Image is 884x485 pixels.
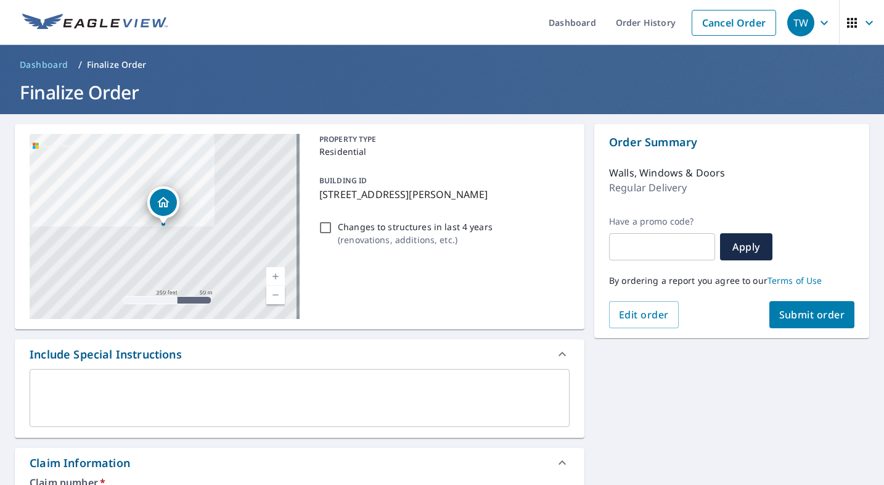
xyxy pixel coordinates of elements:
span: Apply [730,240,763,254]
button: Apply [720,233,772,260]
div: Claim Information [15,448,584,478]
h1: Finalize Order [15,80,869,105]
p: Finalize Order [87,59,147,71]
div: Include Special Instructions [30,346,182,363]
div: Claim Information [30,455,130,471]
p: Walls, Windows & Doors [609,165,725,180]
p: Changes to structures in last 4 years [338,220,493,233]
div: Include Special Instructions [15,339,584,369]
a: Dashboard [15,55,73,75]
a: Current Level 17, Zoom In [266,267,285,286]
a: Cancel Order [692,10,776,36]
span: Dashboard [20,59,68,71]
li: / [78,57,82,72]
p: BUILDING ID [319,175,367,186]
p: Regular Delivery [609,180,687,195]
p: Residential [319,145,565,158]
nav: breadcrumb [15,55,869,75]
div: Dropped pin, building 1, Residential property, 1312 Arthur St Calumet City, IL 60409 [147,186,179,225]
p: ( renovations, additions, etc. ) [338,233,493,246]
p: PROPERTY TYPE [319,134,565,145]
p: [STREET_ADDRESS][PERSON_NAME] [319,187,565,202]
button: Edit order [609,301,679,328]
img: EV Logo [22,14,168,32]
a: Terms of Use [767,275,822,286]
span: Submit order [779,308,845,321]
span: Edit order [619,308,669,321]
div: TW [787,9,814,36]
p: Order Summary [609,134,854,151]
a: Current Level 17, Zoom Out [266,286,285,304]
button: Submit order [769,301,855,328]
label: Have a promo code? [609,216,715,227]
p: By ordering a report you agree to our [609,275,854,286]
